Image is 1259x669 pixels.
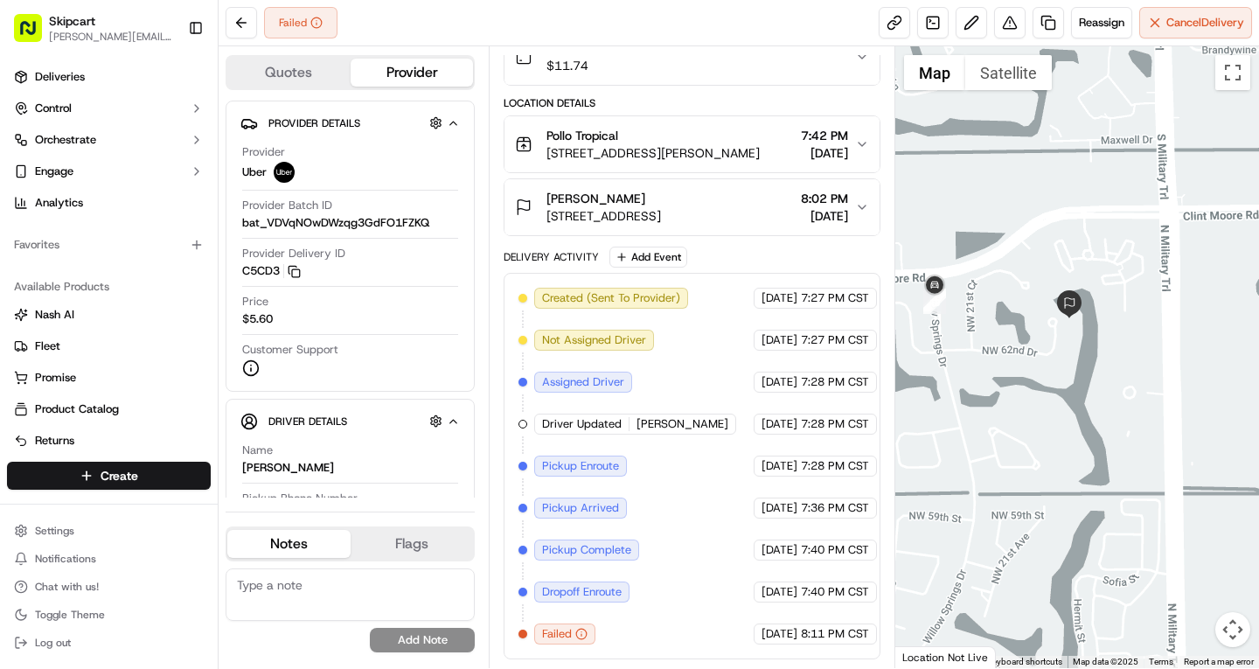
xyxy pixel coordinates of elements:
span: [DATE] [762,542,797,558]
span: Price [242,294,268,310]
button: CancelDelivery [1139,7,1252,38]
button: Product Catalog [7,395,211,423]
span: [DATE] [762,374,797,390]
span: 7:42 PM [801,127,848,144]
button: C5CD3 [242,263,301,279]
span: [DATE] [801,207,848,225]
img: 1736555255976-a54dd68f-1ca7-489b-9aae-adbdc363a1c4 [17,167,49,199]
span: 7:36 PM CST [801,500,869,516]
input: Got a question? Start typing here... [45,113,315,131]
span: [DATE] [762,332,797,348]
span: Promise [35,370,76,386]
a: Product Catalog [14,401,204,417]
span: $11.74 [546,57,588,74]
span: Provider Details [268,116,360,130]
span: 7:28 PM CST [801,458,869,474]
span: Orchestrate [35,132,96,148]
span: Pickup Complete [542,542,631,558]
button: Control [7,94,211,122]
a: Returns [14,433,204,449]
span: Customer Support [242,342,338,358]
button: Notifications [7,547,211,571]
span: Engage [35,164,73,179]
a: Promise [14,370,204,386]
div: 📗 [17,255,31,269]
span: Map data ©2025 [1073,657,1138,666]
button: Notes [227,530,351,558]
span: Skipcart [49,12,95,30]
div: [PERSON_NAME] [242,460,334,476]
span: 7:28 PM CST [801,374,869,390]
div: 💻 [148,255,162,269]
button: Failed [264,7,337,38]
div: Delivery Activity [504,250,599,264]
span: [PERSON_NAME][EMAIL_ADDRESS][PERSON_NAME][DOMAIN_NAME] [49,30,174,44]
span: 8:02 PM [801,190,848,207]
button: Provider Details [240,108,460,137]
button: Pollo Tropical[STREET_ADDRESS][PERSON_NAME]7:42 PM[DATE] [504,116,879,172]
a: Powered byPylon [123,296,212,310]
span: 7:28 PM CST [801,416,869,432]
span: 8:11 PM CST [801,626,869,642]
span: Pickup Enroute [542,458,619,474]
button: Create [7,462,211,490]
button: Settings [7,519,211,543]
span: bat_VDVqNOwDWzqg3GdFO1FZKQ [242,215,429,231]
button: Reassign [1071,7,1132,38]
button: Log out [7,631,211,655]
span: Name [242,443,273,458]
button: [PERSON_NAME][STREET_ADDRESS]8:02 PM[DATE] [504,179,879,235]
span: 7:40 PM CST [801,542,869,558]
span: [STREET_ADDRESS][PERSON_NAME] [546,144,760,162]
span: 7:40 PM CST [801,584,869,600]
span: Pickup Arrived [542,500,619,516]
a: 📗Knowledge Base [10,247,141,278]
div: Favorites [7,231,211,259]
a: Nash AI [14,307,204,323]
button: Engage [7,157,211,185]
a: Deliveries [7,63,211,91]
button: Fleet [7,332,211,360]
span: Nash AI [35,307,74,323]
span: Driver Details [268,415,347,429]
span: $5.60 [242,311,273,327]
button: Toggle fullscreen view [1215,55,1250,90]
span: [PERSON_NAME] [636,416,728,432]
span: [PERSON_NAME] [546,190,645,207]
span: Pylon [174,296,212,310]
a: Report a map error [1184,657,1254,666]
span: Created (Sent To Provider) [542,290,680,306]
button: Start new chat [297,172,318,193]
button: Driver Details [240,407,460,436]
div: Available Products [7,273,211,301]
span: 7:27 PM CST [801,332,869,348]
span: [DATE] [762,584,797,600]
img: Nash [17,17,52,52]
a: Analytics [7,189,211,217]
span: Create [101,467,138,484]
button: Nash AI [7,301,211,329]
span: [DATE] [762,626,797,642]
button: Returns [7,427,211,455]
span: Analytics [35,195,83,211]
span: Deliveries [35,69,85,85]
button: Orchestrate [7,126,211,154]
button: Chat with us! [7,575,211,599]
span: [DATE] [762,500,797,516]
span: Driver Updated [542,416,622,432]
img: Google [900,645,957,668]
span: Returns [35,433,74,449]
p: Welcome 👋 [17,70,318,98]
span: [STREET_ADDRESS] [546,207,661,225]
button: Flags [351,530,474,558]
span: Pickup Phone Number [242,491,358,506]
span: [DATE] [762,458,797,474]
a: Fleet [14,338,204,354]
button: Keyboard shortcuts [987,656,1062,668]
span: Provider [242,144,285,160]
span: Chat with us! [35,580,99,594]
button: Show satellite imagery [965,55,1052,90]
button: Toggle Theme [7,603,211,627]
div: We're available if you need us! [59,185,221,199]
